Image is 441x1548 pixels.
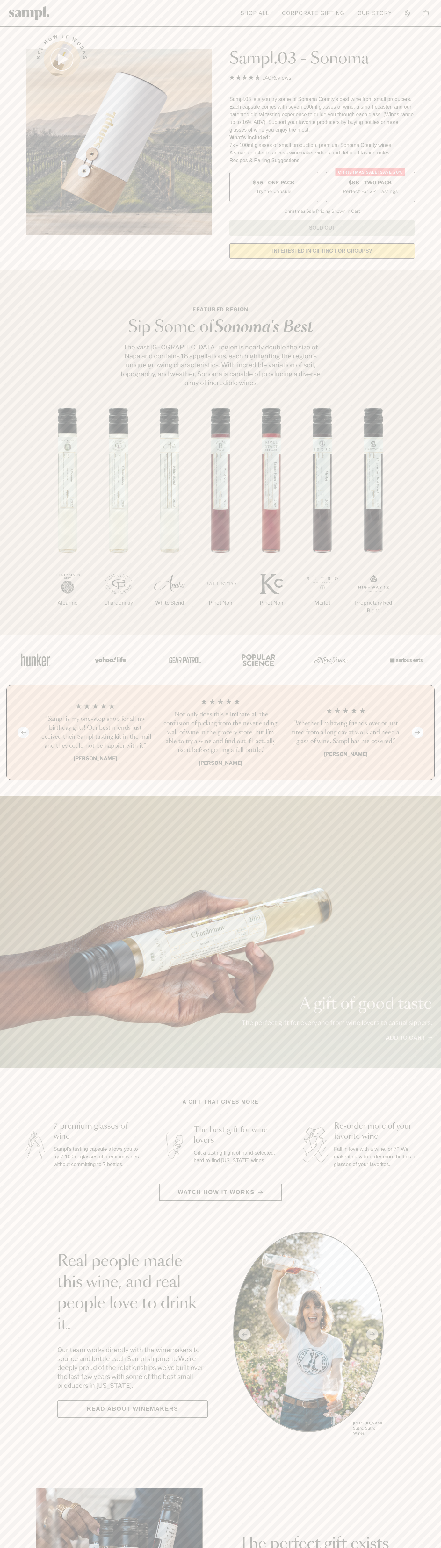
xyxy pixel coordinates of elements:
p: Pinot Noir [195,599,246,607]
span: $55 - One Pack [253,179,295,186]
a: Shop All [237,6,272,20]
img: Artboard_3_0b291449-6e8c-4d07-b2c2-3f3601a19cd1_x450.png [312,646,351,674]
span: Reviews [271,75,291,81]
li: 7x - 100ml glasses of small production, premium Sonoma County wines [229,141,415,149]
li: A smart coaster to access winemaker videos and detailed tasting notes. [229,149,415,157]
p: Our team works directly with the winemakers to source and bottle each Sampl shipment. We’re deepl... [57,1345,208,1390]
div: 140Reviews [229,74,291,82]
p: Sampl's tasting capsule allows you to try 7 100ml glasses of premium wines without committing to ... [54,1145,140,1168]
p: The perfect gift for everyone from wine lovers to casual sippers. [242,1018,432,1027]
h1: Sampl.03 - Sonoma [229,49,415,68]
img: Artboard_4_28b4d326-c26e-48f9-9c80-911f17d6414e_x450.png [238,646,277,674]
h3: “Not only does this eliminate all the confusion of picking from the never ending wall of wine in ... [163,710,278,755]
li: 2 / 7 [93,408,144,627]
p: The vast [GEOGRAPHIC_DATA] region is nearly double the size of Napa and contains 18 appellations,... [119,343,322,387]
p: Proprietary Red Blend [348,599,399,614]
p: Albarino [42,599,93,607]
h2: Real people made this wine, and real people love to drink it. [57,1251,208,1335]
p: Chardonnay [93,599,144,607]
img: Artboard_7_5b34974b-f019-449e-91fb-745f8d0877ee_x450.png [386,646,424,674]
button: Watch how it works [159,1184,282,1201]
li: 3 / 7 [144,408,195,627]
p: Pinot Noir [246,599,297,607]
li: 1 / 4 [38,698,153,767]
a: Corporate Gifting [279,6,348,20]
img: Artboard_1_c8cd28af-0030-4af1-819c-248e302c7f06_x450.png [17,646,55,674]
button: See how it works [44,41,80,77]
a: Read about Winemakers [57,1400,208,1418]
p: Merlot [297,599,348,607]
h3: 7 premium glasses of wine [54,1121,140,1142]
p: Fall in love with a wine, or 7? We make it easy to order more bottles or glasses of your favorites. [334,1145,421,1168]
button: Sold Out [229,220,415,236]
li: 4 / 7 [195,408,246,627]
strong: What’s Included: [229,135,270,140]
button: Next slide [412,727,423,738]
div: slide 1 [233,1232,384,1437]
b: [PERSON_NAME] [324,751,367,757]
p: [PERSON_NAME] Sutro, Sutro Wines [353,1421,384,1436]
p: White Blend [144,599,195,607]
img: Sampl logo [9,6,50,20]
h2: A gift that gives more [183,1098,259,1106]
img: Artboard_5_7fdae55a-36fd-43f7-8bfd-f74a06a2878e_x450.png [164,646,203,674]
a: interested in gifting for groups? [229,243,415,259]
b: [PERSON_NAME] [74,756,117,762]
li: Christmas Sale Pricing Shown In Cart [281,208,363,214]
p: Featured Region [119,306,322,313]
span: 140 [263,75,271,81]
p: A gift of good taste [242,997,432,1012]
a: Our Story [354,6,395,20]
li: 3 / 4 [288,698,403,767]
li: Recipes & Pairing Suggestions [229,157,415,164]
h2: Sip Some of [119,320,322,335]
h3: “Whether I'm having friends over or just tired from a long day at work and need a glass of wine, ... [288,719,403,746]
h3: The best gift for wine lovers [194,1125,280,1145]
small: Try the Capsule [256,188,292,195]
li: 1 / 7 [42,408,93,627]
img: Artboard_6_04f9a106-072f-468a-bdd7-f11783b05722_x450.png [90,646,129,674]
li: 2 / 4 [163,698,278,767]
button: Previous slide [18,727,29,738]
a: Add to cart [386,1034,432,1042]
ul: carousel [233,1232,384,1437]
img: Sampl.03 - Sonoma [26,49,212,235]
em: Sonoma's Best [214,320,313,335]
div: Sampl.03 lets you try some of Sonoma County's best wine from small producers. Each capsule comes ... [229,96,415,134]
li: 6 / 7 [297,408,348,627]
li: 5 / 7 [246,408,297,627]
b: [PERSON_NAME] [199,760,242,766]
div: Christmas SALE! Save 20% [336,168,405,176]
h3: “Sampl is my one-stop shop for all my birthday gifts! Our best friends just received their Sampl ... [38,715,153,750]
li: 7 / 7 [348,408,399,635]
p: Gift a tasting flight of hand-selected, hard-to-find [US_STATE] wines. [194,1149,280,1165]
small: Perfect For 2-4 Tastings [343,188,398,195]
h3: Re-order more of your favorite wine [334,1121,421,1142]
span: $88 - Two Pack [349,179,392,186]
